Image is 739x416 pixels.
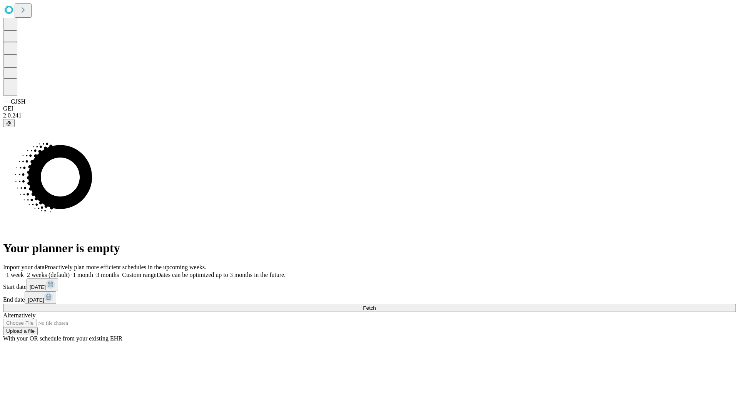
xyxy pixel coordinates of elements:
span: [DATE] [28,297,44,303]
span: With your OR schedule from your existing EHR [3,335,122,342]
span: 1 month [73,272,93,278]
span: @ [6,120,12,126]
span: Import your data [3,264,45,270]
span: Fetch [363,305,376,311]
span: Proactively plan more efficient schedules in the upcoming weeks. [45,264,206,270]
div: 2.0.241 [3,112,736,119]
div: End date [3,291,736,304]
span: Alternatively [3,312,35,319]
button: Upload a file [3,327,38,335]
span: Custom range [122,272,156,278]
span: 3 months [96,272,119,278]
button: [DATE] [25,291,56,304]
span: GJSH [11,98,25,105]
button: @ [3,119,15,127]
span: Dates can be optimized up to 3 months in the future. [157,272,286,278]
span: [DATE] [30,284,46,290]
button: [DATE] [27,278,58,291]
span: 1 week [6,272,24,278]
span: 2 weeks (default) [27,272,70,278]
div: Start date [3,278,736,291]
div: GEI [3,105,736,112]
h1: Your planner is empty [3,241,736,255]
button: Fetch [3,304,736,312]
